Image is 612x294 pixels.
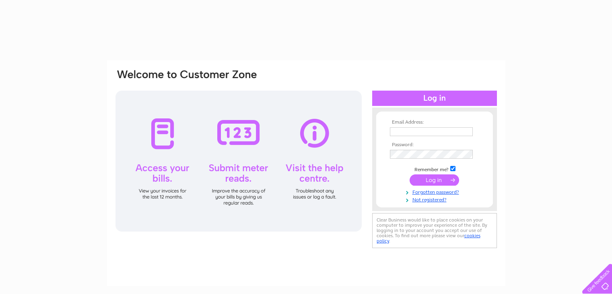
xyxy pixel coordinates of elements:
th: Password: [388,142,481,148]
a: Forgotten password? [390,188,481,195]
th: Email Address: [388,120,481,125]
a: Not registered? [390,195,481,203]
td: Remember me? [388,165,481,173]
a: cookies policy [377,233,480,244]
input: Submit [410,174,459,186]
div: Clear Business would like to place cookies on your computer to improve your experience of the sit... [372,213,497,248]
